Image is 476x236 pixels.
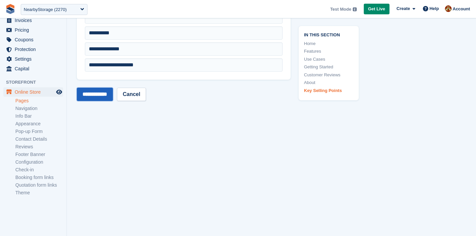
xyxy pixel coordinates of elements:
[15,136,63,142] a: Contact Details
[304,40,353,47] a: Home
[15,159,63,165] a: Configuration
[15,105,63,112] a: Navigation
[304,48,353,55] a: Features
[3,45,63,54] a: menu
[15,64,55,73] span: Capital
[24,6,67,13] div: NearbyStorage (2270)
[15,16,55,25] span: Invoices
[304,64,353,70] a: Getting Started
[15,128,63,135] a: Pop-up Form
[55,88,63,96] a: Preview store
[304,79,353,86] a: About
[3,25,63,35] a: menu
[304,72,353,78] a: Customer Reviews
[353,7,357,11] img: icon-info-grey-7440780725fd019a000dd9b08b2336e03edf1995a4989e88bcd33f0948082b44.svg
[15,151,63,158] a: Footer Banner
[368,6,385,12] span: Get Live
[15,144,63,150] a: Reviews
[304,87,353,94] a: Key Selling Points
[15,54,55,64] span: Settings
[453,6,470,12] span: Account
[15,87,55,97] span: Online Store
[15,167,63,173] a: Check-in
[15,98,63,104] a: Pages
[117,88,146,101] a: Cancel
[3,35,63,44] a: menu
[304,56,353,63] a: Use Cases
[3,87,63,97] a: menu
[6,79,66,86] span: Storefront
[15,121,63,127] a: Appearance
[396,5,410,12] span: Create
[15,35,55,44] span: Coupons
[445,5,452,12] img: Steven
[15,174,63,181] a: Booking form links
[15,190,63,196] a: Theme
[3,64,63,73] a: menu
[3,54,63,64] a: menu
[364,4,389,15] a: Get Live
[15,182,63,188] a: Quotation form links
[304,31,353,38] span: In this section
[15,113,63,119] a: Info Bar
[15,25,55,35] span: Pricing
[15,45,55,54] span: Protection
[5,4,15,14] img: stora-icon-8386f47178a22dfd0bd8f6a31ec36ba5ce8667c1dd55bd0f319d3a0aa187defe.svg
[3,16,63,25] a: menu
[430,5,439,12] span: Help
[330,6,351,13] span: Test Mode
